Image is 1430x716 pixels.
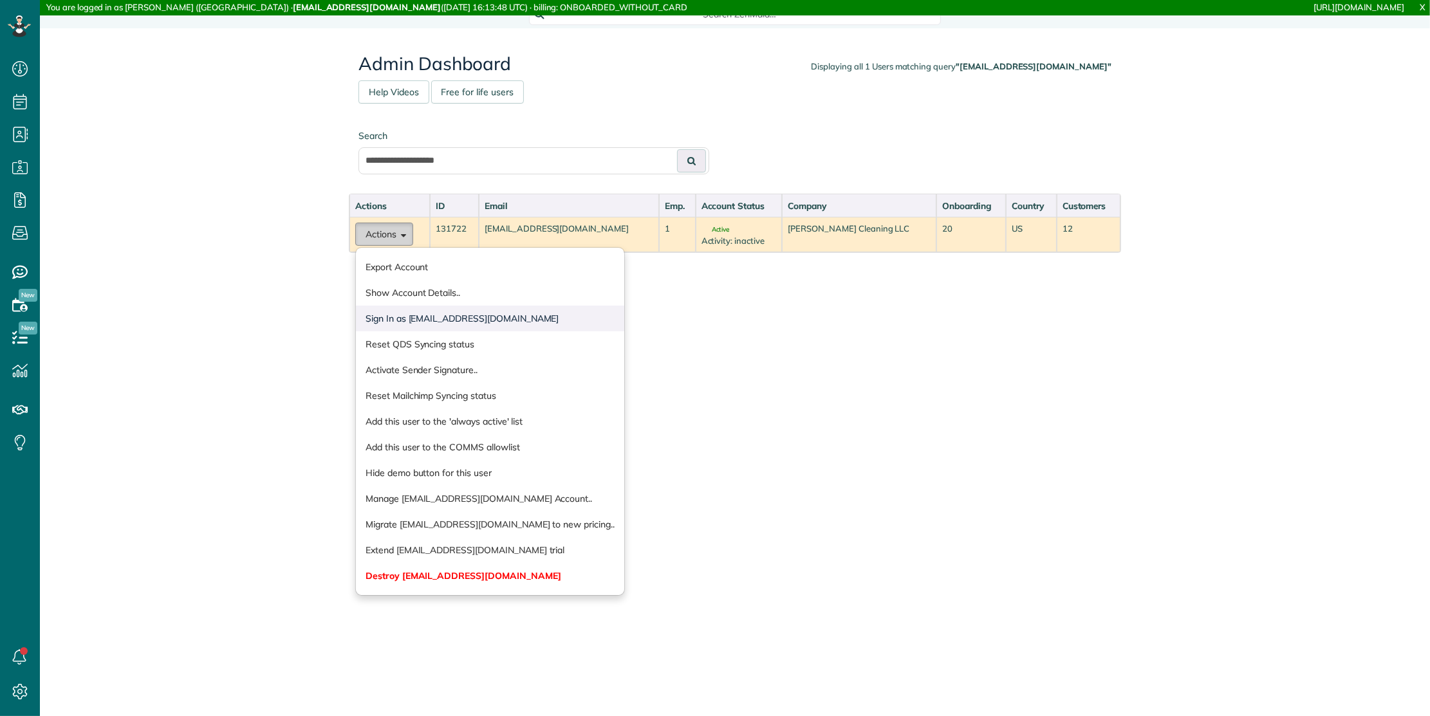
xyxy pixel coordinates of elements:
div: Activity: inactive [701,235,777,247]
a: Show Account Details.. [356,280,624,306]
a: Help Videos [358,80,429,104]
strong: "[EMAIL_ADDRESS][DOMAIN_NAME]" [956,61,1111,71]
div: ID [436,199,473,212]
td: [PERSON_NAME] Cleaning LLC [782,217,936,252]
a: Destroy [EMAIL_ADDRESS][DOMAIN_NAME] [356,563,624,589]
span: New [19,322,37,335]
label: Search [358,129,709,142]
a: Extend [EMAIL_ADDRESS][DOMAIN_NAME] trial [356,537,624,563]
a: Reset QDS Syncing status [356,331,624,357]
div: Email [485,199,653,212]
a: Export Account [356,254,624,280]
a: Add this user to the 'always active' list [356,408,624,434]
div: Account Status [701,199,777,212]
div: Customers [1063,199,1115,212]
a: Sign In as [EMAIL_ADDRESS][DOMAIN_NAME] [356,306,624,331]
td: 1 [659,217,696,252]
a: Hide demo button for this user [356,460,624,486]
td: 131722 [430,217,479,252]
strong: [EMAIL_ADDRESS][DOMAIN_NAME] [293,2,441,12]
div: Company [788,199,931,212]
div: Actions [355,199,424,212]
a: Add this user to the COMMS allowlist [356,434,624,460]
a: Free for life users [431,80,524,104]
td: 20 [936,217,1006,252]
td: 12 [1057,217,1120,252]
td: US [1006,217,1056,252]
span: New [19,289,37,302]
div: Country [1012,199,1050,212]
a: Manage [EMAIL_ADDRESS][DOMAIN_NAME] Account.. [356,486,624,511]
a: Activate Sender Signature.. [356,357,624,383]
span: Active [701,226,730,233]
a: Reset Mailchimp Syncing status [356,383,624,408]
h2: Admin Dashboard [358,54,1111,74]
a: Migrate [EMAIL_ADDRESS][DOMAIN_NAME] to new pricing.. [356,511,624,537]
td: [EMAIL_ADDRESS][DOMAIN_NAME] [479,217,659,252]
div: Emp. [665,199,690,212]
div: Displaying all 1 Users matching query [812,60,1111,73]
button: Actions [355,223,413,246]
a: [URL][DOMAIN_NAME] [1314,2,1404,12]
div: Onboarding [942,199,1000,212]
